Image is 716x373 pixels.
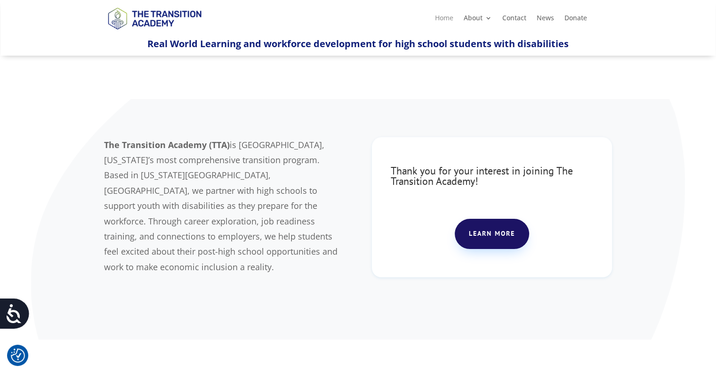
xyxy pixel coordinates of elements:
[104,139,338,273] span: is [GEOGRAPHIC_DATA], [US_STATE]’s most comprehensive transition program. Based in [US_STATE][GEO...
[104,139,230,150] b: The Transition Academy (TTA)
[564,15,587,25] a: Donate
[104,1,205,35] img: TTA Brand_TTA Primary Logo_Horizontal_Light BG
[434,15,453,25] a: Home
[391,164,573,188] span: Thank you for your interest in joining The Transition Academy!
[502,15,526,25] a: Contact
[463,15,491,25] a: About
[536,15,554,25] a: News
[104,28,205,37] a: Logo-Noticias
[455,219,529,249] a: Learn more
[11,348,25,363] button: Cookie Settings
[147,37,568,50] span: Real World Learning and workforce development for high school students with disabilities
[11,348,25,363] img: Revisit consent button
